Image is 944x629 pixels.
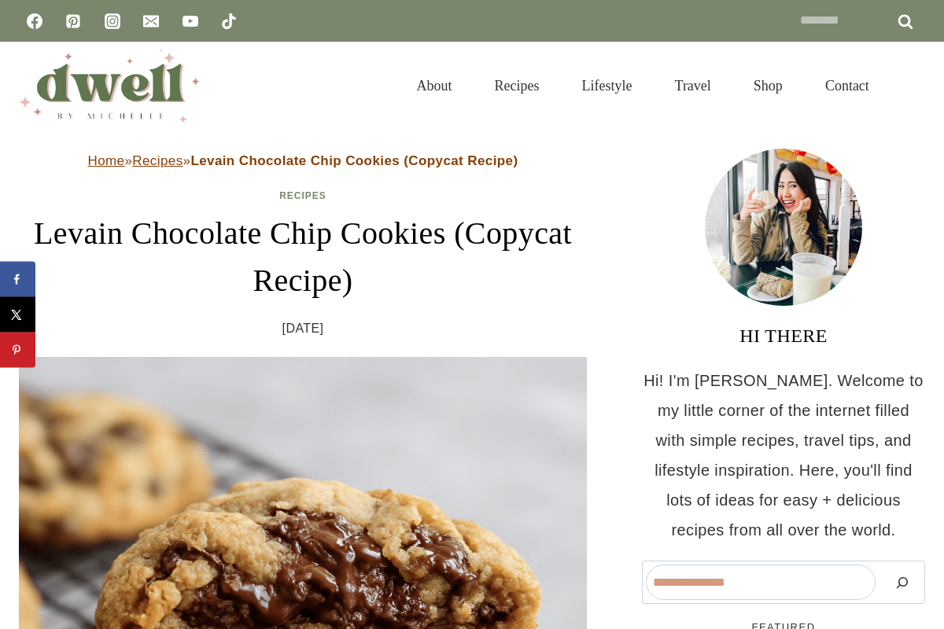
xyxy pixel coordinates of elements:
[898,72,925,99] button: View Search Form
[57,6,89,37] a: Pinterest
[883,565,921,600] button: Search
[175,6,206,37] a: YouTube
[642,366,925,545] p: Hi! I'm [PERSON_NAME]. Welcome to my little corner of the internet filled with simple recipes, tr...
[396,58,891,113] nav: Primary Navigation
[804,58,891,113] a: Contact
[561,58,654,113] a: Lifestyle
[654,58,732,113] a: Travel
[732,58,804,113] a: Shop
[88,153,125,168] a: Home
[642,322,925,350] h3: HI THERE
[213,6,245,37] a: TikTok
[135,6,167,37] a: Email
[97,6,128,37] a: Instagram
[19,50,200,122] img: DWELL by michelle
[19,210,587,304] h1: Levain Chocolate Chip Cookies (Copycat Recipe)
[190,153,518,168] strong: Levain Chocolate Chip Cookies (Copycat Recipe)
[19,6,50,37] a: Facebook
[279,190,326,201] a: Recipes
[282,317,324,340] time: [DATE]
[396,58,474,113] a: About
[132,153,183,168] a: Recipes
[474,58,561,113] a: Recipes
[88,153,518,168] span: » »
